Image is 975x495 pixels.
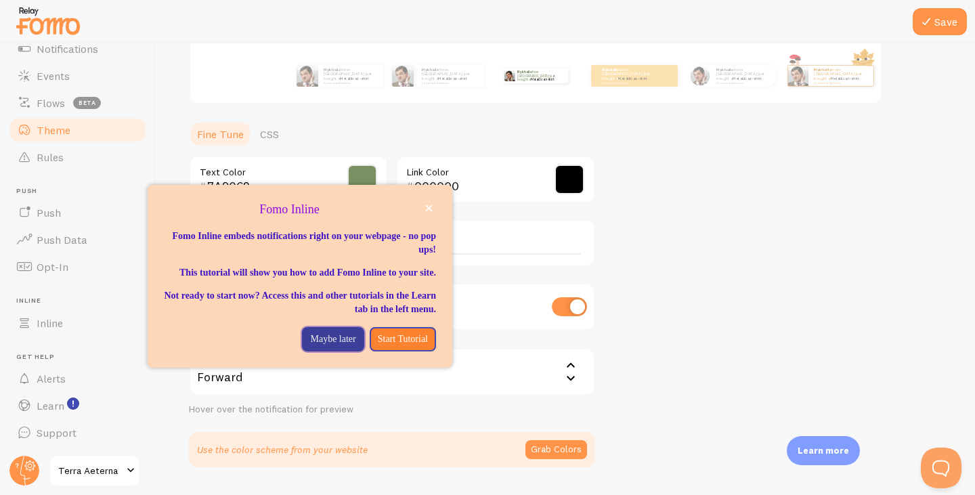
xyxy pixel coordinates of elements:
p: from [GEOGRAPHIC_DATA] just bought a [814,67,868,84]
a: Push Data [8,226,148,253]
a: Opt-In [8,253,148,280]
p: Fomo Inline [164,201,436,219]
button: Maybe later [302,327,364,351]
span: Flows [37,96,65,110]
small: il y a environ 4 minutes [716,81,769,84]
span: Inline [16,297,148,305]
span: Push [16,187,148,196]
span: Rules [37,150,64,164]
span: Inline [37,316,63,330]
p: from [GEOGRAPHIC_DATA] just bought a [422,67,479,84]
span: Learn [37,399,64,412]
div: Hover over the notification for preview [189,404,595,416]
a: Learn [8,392,148,419]
p: Maybe later [310,332,355,346]
p: from [GEOGRAPHIC_DATA] just bought a [716,67,771,84]
p: This tutorial will show you how to add Fomo Inline to your site. [164,266,436,280]
a: Metallica t-shirt [340,76,369,81]
a: Metallica t-shirt [531,77,554,81]
a: Metallica t-shirt [733,76,762,81]
p: Use the color scheme from your website [197,443,368,456]
a: Events [8,62,148,89]
p: Fomo Inline embeds notifications right on your webpage - no pop ups! [164,230,436,257]
strong: Mykhailo [422,67,439,72]
div: Forward [189,348,595,395]
img: Fomo [690,66,710,85]
div: Fomo Inline [148,185,452,368]
strong: Mykhailo [602,67,620,72]
a: Alerts [8,365,148,392]
img: Fomo [787,66,808,86]
p: from [GEOGRAPHIC_DATA] just bought a [602,67,656,84]
a: Metallica t-shirt [618,76,647,81]
a: Metallica t-shirt [438,76,467,81]
small: il y a environ 4 minutes [602,81,655,84]
img: Fomo [504,70,515,81]
strong: Mykhailo [814,67,831,72]
a: CSS [252,121,287,148]
p: Not ready to start now? Access this and other tutorials in the Learn tab in the left menu. [164,289,436,316]
a: Rules [8,144,148,171]
span: Push Data [37,233,87,246]
button: Start Tutorial [370,327,436,351]
button: close, [422,201,436,215]
strong: Mykhailo [517,70,532,74]
span: Terra Aeterna [58,462,123,479]
a: Support [8,419,148,446]
p: Learn more [798,444,849,457]
span: Events [37,69,70,83]
img: Fomo [297,65,318,87]
a: Fine Tune [189,121,252,148]
div: Learn more [787,436,860,465]
span: Get Help [16,353,148,362]
a: Terra Aeterna [49,454,140,487]
a: Push [8,199,148,226]
span: beta [73,97,101,109]
span: Push [37,206,61,219]
strong: Mykhailo [324,67,341,72]
span: Notifications [37,42,98,56]
a: Flows beta [8,89,148,116]
strong: Mykhailo [716,67,734,72]
small: il y a environ 4 minutes [422,81,477,84]
button: Grab Colors [525,440,587,459]
p: from [GEOGRAPHIC_DATA] just bought a [324,67,378,84]
p: from [GEOGRAPHIC_DATA] just bought a [517,68,563,83]
span: Support [37,426,77,439]
span: Theme [37,123,70,137]
span: Opt-In [37,260,68,274]
svg: <p>Watch New Feature Tutorials!</p> [67,397,79,410]
a: Metallica t-shirt [830,76,859,81]
iframe: Help Scout Beacon - Open [921,448,961,488]
span: Alerts [37,372,66,385]
img: Fomo [392,65,414,87]
small: il y a environ 4 minutes [814,81,867,84]
a: Theme [8,116,148,144]
p: Start Tutorial [378,332,428,346]
a: Notifications [8,35,148,62]
img: fomo-relay-logo-orange.svg [14,3,82,38]
small: il y a environ 4 minutes [324,81,376,84]
a: Inline [8,309,148,337]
